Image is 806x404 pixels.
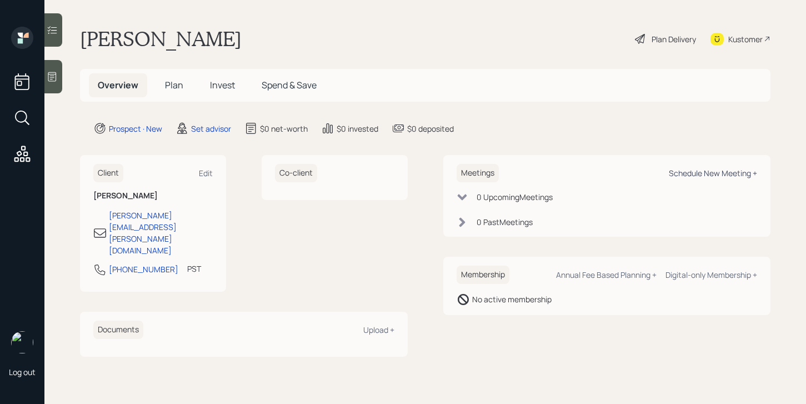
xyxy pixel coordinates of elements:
[260,123,308,134] div: $0 net-worth
[652,33,696,45] div: Plan Delivery
[457,266,509,284] h6: Membership
[556,270,657,280] div: Annual Fee Based Planning +
[363,325,394,335] div: Upload +
[665,270,757,280] div: Digital-only Membership +
[199,168,213,178] div: Edit
[98,79,138,91] span: Overview
[472,293,552,305] div: No active membership
[80,27,242,51] h1: [PERSON_NAME]
[275,164,317,182] h6: Co-client
[165,79,183,91] span: Plan
[109,263,178,275] div: [PHONE_NUMBER]
[262,79,317,91] span: Spend & Save
[93,321,143,339] h6: Documents
[93,164,123,182] h6: Client
[337,123,378,134] div: $0 invested
[407,123,454,134] div: $0 deposited
[191,123,231,134] div: Set advisor
[457,164,499,182] h6: Meetings
[109,210,213,256] div: [PERSON_NAME][EMAIL_ADDRESS][PERSON_NAME][DOMAIN_NAME]
[11,331,33,353] img: retirable_logo.png
[93,191,213,201] h6: [PERSON_NAME]
[210,79,235,91] span: Invest
[477,191,553,203] div: 0 Upcoming Meeting s
[109,123,162,134] div: Prospect · New
[187,263,201,275] div: PST
[728,33,763,45] div: Kustomer
[669,168,757,178] div: Schedule New Meeting +
[9,367,36,377] div: Log out
[477,216,533,228] div: 0 Past Meeting s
